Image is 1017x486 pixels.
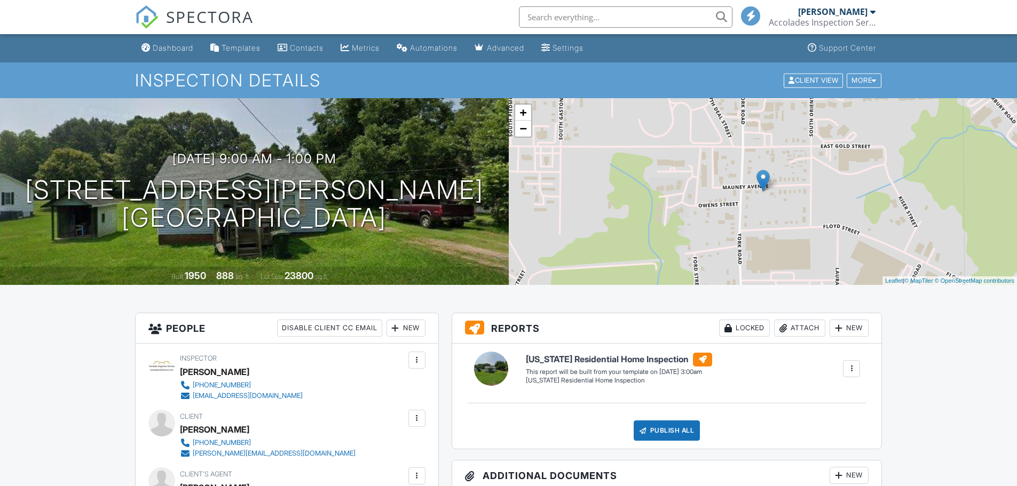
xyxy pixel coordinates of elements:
[526,368,712,376] div: This report will be built from your template on [DATE] 3:00am
[470,38,529,58] a: Advanced
[537,38,588,58] a: Settings
[719,320,770,337] div: Locked
[882,276,1017,285] div: |
[206,38,265,58] a: Templates
[830,467,869,484] div: New
[352,43,380,52] div: Metrics
[387,320,425,337] div: New
[171,273,183,281] span: Built
[452,313,882,344] h3: Reports
[515,121,531,137] a: Zoom out
[885,277,903,284] a: Leaflet
[273,38,328,58] a: Contacts
[285,270,313,281] div: 23800
[290,43,324,52] div: Contacts
[261,273,283,281] span: Lot Size
[180,391,303,401] a: [EMAIL_ADDRESS][DOMAIN_NAME]
[803,38,880,58] a: Support Center
[180,448,356,459] a: [PERSON_NAME][EMAIL_ADDRESS][DOMAIN_NAME]
[180,470,232,478] span: Client's Agent
[774,320,825,337] div: Attach
[336,38,384,58] a: Metrics
[180,421,249,437] div: [PERSON_NAME]
[135,14,254,37] a: SPECTORA
[277,320,382,337] div: Disable Client CC Email
[137,38,198,58] a: Dashboard
[769,17,876,28] div: Accolades Inspection Services LLC
[235,273,250,281] span: sq. ft.
[783,76,846,84] a: Client View
[193,439,251,447] div: [PHONE_NUMBER]
[392,38,462,58] a: Automations (Basic)
[487,43,524,52] div: Advanced
[526,353,712,367] h6: [US_STATE] Residential Home Inspection
[847,73,881,87] div: More
[216,270,234,281] div: 888
[634,420,700,441] div: Publish All
[180,380,303,391] a: [PHONE_NUMBER]
[180,437,356,448] a: [PHONE_NUMBER]
[180,364,249,380] div: [PERSON_NAME]
[830,320,869,337] div: New
[193,449,356,458] div: [PERSON_NAME][EMAIL_ADDRESS][DOMAIN_NAME]
[798,6,868,17] div: [PERSON_NAME]
[315,273,328,281] span: sq.ft.
[784,73,843,87] div: Client View
[180,354,217,362] span: Inspector
[515,105,531,121] a: Zoom in
[819,43,876,52] div: Support Center
[172,152,336,166] h3: [DATE] 9:00 am - 1:00 pm
[185,270,206,281] div: 1950
[153,43,193,52] div: Dashboard
[935,277,1014,284] a: © OpenStreetMap contributors
[180,412,203,420] span: Client
[166,5,254,28] span: SPECTORA
[135,71,882,90] h1: Inspection Details
[193,392,303,400] div: [EMAIL_ADDRESS][DOMAIN_NAME]
[553,43,584,52] div: Settings
[193,381,251,389] div: [PHONE_NUMBER]
[135,5,159,29] img: The Best Home Inspection Software - Spectora
[136,313,438,344] h3: People
[222,43,261,52] div: Templates
[526,376,712,385] div: [US_STATE] Residential Home Inspection
[519,6,732,28] input: Search everything...
[410,43,458,52] div: Automations
[25,176,484,233] h1: [STREET_ADDRESS][PERSON_NAME] [GEOGRAPHIC_DATA]
[904,277,933,284] a: © MapTiler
